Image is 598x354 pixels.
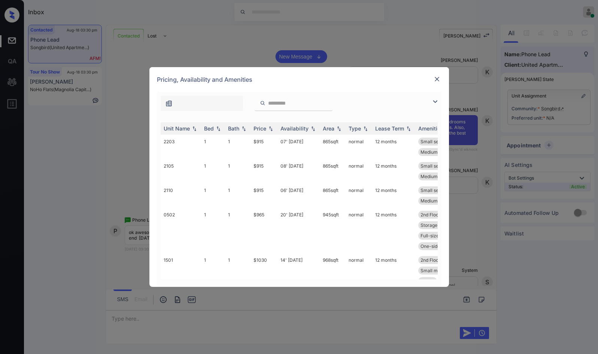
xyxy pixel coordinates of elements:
[421,233,457,238] span: Full-size washe...
[421,212,440,217] span: 2nd Floor
[251,159,277,183] td: $915
[201,183,225,208] td: 1
[161,183,201,208] td: 2110
[372,159,415,183] td: 12 months
[421,187,457,193] span: Small separate ...
[225,208,251,253] td: 1
[215,126,222,131] img: sorting
[251,253,277,319] td: $1030
[225,159,251,183] td: 1
[277,253,320,319] td: 14' [DATE]
[421,278,435,284] span: Pantry
[161,159,201,183] td: 2105
[433,75,441,83] img: close
[164,125,190,132] div: Unit Name
[320,208,346,253] td: 945 sqft
[362,126,369,131] img: sorting
[201,135,225,159] td: 1
[161,208,201,253] td: 0502
[346,183,372,208] td: normal
[201,253,225,319] td: 1
[251,135,277,159] td: $915
[251,183,277,208] td: $915
[335,126,343,131] img: sorting
[372,253,415,319] td: 12 months
[201,208,225,253] td: 1
[421,174,459,179] span: Medium patio/ba...
[372,135,415,159] td: 12 months
[346,253,372,319] td: normal
[251,208,277,253] td: $965
[421,222,456,228] span: Storage closet ...
[225,135,251,159] td: 1
[431,97,440,106] img: icon-zuma
[277,159,320,183] td: 08' [DATE]
[254,125,266,132] div: Price
[421,139,457,144] span: Small separate ...
[346,135,372,159] td: normal
[320,253,346,319] td: 968 sqft
[320,159,346,183] td: 865 sqft
[165,100,173,107] img: icon-zuma
[349,125,361,132] div: Type
[161,135,201,159] td: 2203
[309,126,317,131] img: sorting
[346,159,372,183] td: normal
[280,125,309,132] div: Availability
[277,183,320,208] td: 06' [DATE]
[421,257,440,263] span: 2nd Floor
[421,198,459,204] span: Medium patio/ba...
[320,183,346,208] td: 865 sqft
[375,125,404,132] div: Lease Term
[346,208,372,253] td: normal
[201,159,225,183] td: 1
[418,125,443,132] div: Amenities
[225,253,251,319] td: 1
[225,183,251,208] td: 1
[405,126,412,131] img: sorting
[323,125,334,132] div: Area
[161,253,201,319] td: 1501
[372,208,415,253] td: 12 months
[204,125,214,132] div: Bed
[372,183,415,208] td: 12 months
[277,208,320,253] td: 20' [DATE]
[421,149,459,155] span: Medium patio/ba...
[277,135,320,159] td: 07' [DATE]
[320,135,346,159] td: 865 sqft
[421,243,461,249] span: One-side woodbu...
[421,268,458,273] span: Small master ba...
[267,126,274,131] img: sorting
[421,163,457,169] span: Small separate ...
[260,100,265,106] img: icon-zuma
[228,125,239,132] div: Bath
[240,126,248,131] img: sorting
[191,126,198,131] img: sorting
[149,67,449,92] div: Pricing, Availability and Amenities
